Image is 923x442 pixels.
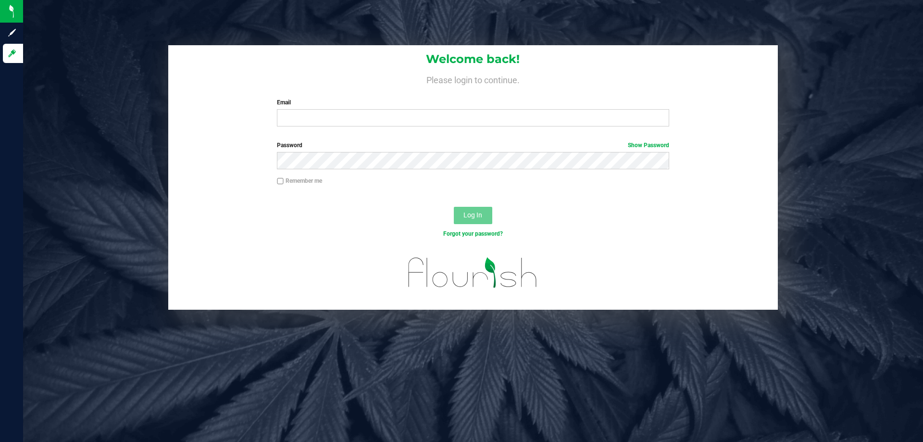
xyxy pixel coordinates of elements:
[463,211,482,219] span: Log In
[443,230,503,237] a: Forgot your password?
[7,49,17,58] inline-svg: Log in
[277,178,284,185] input: Remember me
[397,248,549,297] img: flourish_logo.svg
[168,53,778,65] h1: Welcome back!
[454,207,492,224] button: Log In
[277,98,669,107] label: Email
[7,28,17,38] inline-svg: Sign up
[277,142,302,149] span: Password
[168,73,778,85] h4: Please login to continue.
[628,142,669,149] a: Show Password
[277,177,322,185] label: Remember me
